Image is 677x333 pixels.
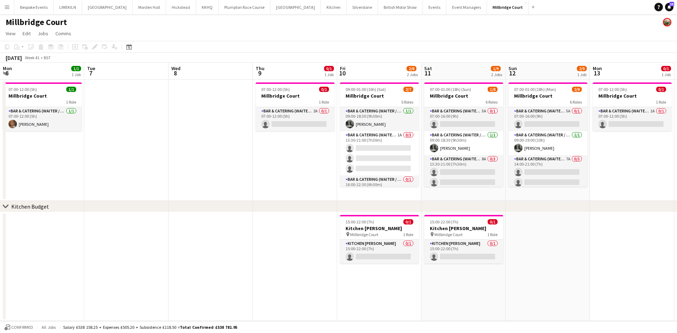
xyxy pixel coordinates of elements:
app-card-role: Bar & Catering (Waiter / waitress)1A0/107:00-12:00 (5h) [593,107,672,131]
h3: Millbridge Court [508,93,587,99]
span: 0/1 [324,66,334,71]
span: 1/1 [71,66,81,71]
span: 07:00-01:00 (18h) (Mon) [514,87,556,92]
button: KKHQ [196,0,219,14]
span: Sun [508,65,517,72]
span: 2/7 [403,87,413,92]
span: 07:00-01:00 (18h) (Sun) [430,87,471,92]
span: Millbridge Court [350,232,378,237]
h3: Millbridge Court [3,93,82,99]
app-job-card: 07:00-12:00 (5h)1/1Millbridge Court1 RoleBar & Catering (Waiter / waitress)1/107:00-12:00 (5h)[PE... [3,82,82,131]
span: 11 [423,69,432,77]
app-card-role: Bar & Catering (Waiter / waitress)1A0/313:30-21:00 (7h30m) [340,131,419,175]
app-card-role: Bar & Catering (Waiter / waitress)1/109:00-18:30 (9h30m)[PERSON_NAME] [424,131,503,155]
app-job-card: 07:00-12:00 (5h)0/1Millbridge Court1 RoleBar & Catering (Waiter / waitress)2A0/107:00-12:00 (5h) [256,82,335,131]
div: 1 Job [72,72,81,77]
span: 07:00-12:00 (5h) [598,87,627,92]
div: 1 Job [324,72,334,77]
a: View [3,29,18,38]
h3: Kitchen [PERSON_NAME] [340,225,419,232]
div: Kitchen Budget [11,203,49,210]
app-job-card: 15:00-22:00 (7h)0/1Kitchen [PERSON_NAME] Millbridge Court1 RoleKitchen [PERSON_NAME]0/115:00-22:0... [424,215,503,264]
span: 2/9 [572,87,582,92]
app-card-role: Bar & Catering (Waiter / waitress)8A0/313:30-21:00 (7h30m) [424,155,503,199]
span: 12 [507,69,517,77]
button: LIMEKILN [54,0,82,14]
app-card-role: Bar & Catering (Waiter / waitress)2A0/107:00-12:00 (5h) [256,107,335,131]
span: 07:00-12:00 (5h) [8,87,37,92]
span: Jobs [38,30,48,37]
span: 6 Roles [486,99,498,105]
h3: Millbridge Court [340,93,419,99]
div: 1 Job [577,72,586,77]
span: Thu [256,65,264,72]
span: 0/1 [488,219,498,224]
span: 1 Role [66,99,76,105]
span: 15 [669,2,674,6]
span: View [6,30,16,37]
h3: Millbridge Court [256,93,335,99]
span: Fri [340,65,346,72]
app-job-card: 07:00-01:00 (18h) (Sun)1/8Millbridge Court6 RolesBar & Catering (Waiter / waitress)5A0/107:00-16:... [424,82,503,187]
button: Morden Hall [133,0,166,14]
button: Plumpton Race Course [219,0,270,14]
span: 1/8 [488,87,498,92]
span: 1 Role [656,99,666,105]
span: Mon [593,65,602,72]
button: Event Managers [446,0,487,14]
div: Salary £538 158.25 + Expenses £505.20 + Subsistence £118.50 = [63,325,237,330]
span: 1/9 [491,66,501,71]
span: 09:00-01:00 (16h) (Sat) [346,87,386,92]
div: 2 Jobs [407,72,418,77]
span: 13 [592,69,602,77]
span: Comms [55,30,71,37]
span: Mon [3,65,12,72]
app-job-card: 07:00-01:00 (18h) (Mon)2/9Millbridge Court6 RolesBar & Catering (Waiter / waitress)5A0/107:00-16:... [508,82,587,187]
app-card-role: Bar & Catering (Waiter / waitress)1/109:00-18:30 (9h30m)[PERSON_NAME] [340,107,419,131]
app-card-role: Bar & Catering (Waiter / waitress)1/109:00-19:00 (10h)[PERSON_NAME] [508,131,587,155]
app-card-role: Bar & Catering (Waiter / waitress)1/107:00-12:00 (5h)[PERSON_NAME] [3,107,82,131]
span: 1 Role [319,99,329,105]
span: 0/1 [656,87,666,92]
span: Week 41 [23,55,41,60]
h3: Kitchen [PERSON_NAME] [424,225,503,232]
button: Events [423,0,446,14]
span: 1/1 [66,87,76,92]
span: Tue [87,65,95,72]
app-card-role: Bar & Catering (Waiter / waitress)5A0/107:00-16:00 (9h) [508,107,587,131]
span: Edit [23,30,31,37]
span: 5 Roles [401,99,413,105]
button: [GEOGRAPHIC_DATA] [270,0,321,14]
span: Wed [171,65,181,72]
span: 0/1 [403,219,413,224]
span: All jobs [40,325,57,330]
span: 9 [255,69,264,77]
span: 07:00-12:00 (5h) [261,87,290,92]
app-job-card: 15:00-22:00 (7h)0/1Kitchen [PERSON_NAME] Millbridge Court1 RoleKitchen [PERSON_NAME]0/115:00-22:0... [340,215,419,264]
span: Confirmed [11,325,33,330]
app-card-role: Bar & Catering (Waiter / waitress)7A0/314:00-21:00 (7h) [508,155,587,199]
div: [DATE] [6,54,22,61]
h1: Millbridge Court [6,17,67,27]
div: 1 Job [661,72,671,77]
button: Silverstone [347,0,378,14]
button: Confirmed [4,323,34,331]
button: Kitchen [321,0,347,14]
a: Comms [53,29,74,38]
span: 15:00-22:00 (7h) [430,219,458,224]
div: 07:00-12:00 (5h)0/1Millbridge Court1 RoleBar & Catering (Waiter / waitress)1A0/107:00-12:00 (5h) [593,82,672,131]
span: 6 [2,69,12,77]
span: Total Confirmed £538 781.95 [180,325,237,330]
app-card-role: Kitchen [PERSON_NAME]0/115:00-22:00 (7h) [340,240,419,264]
span: Millbridge Court [434,232,463,237]
span: 1 Role [403,232,413,237]
span: 2/9 [577,66,587,71]
button: [GEOGRAPHIC_DATA] [82,0,133,14]
span: 0/1 [661,66,671,71]
button: Hickstead [166,0,196,14]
